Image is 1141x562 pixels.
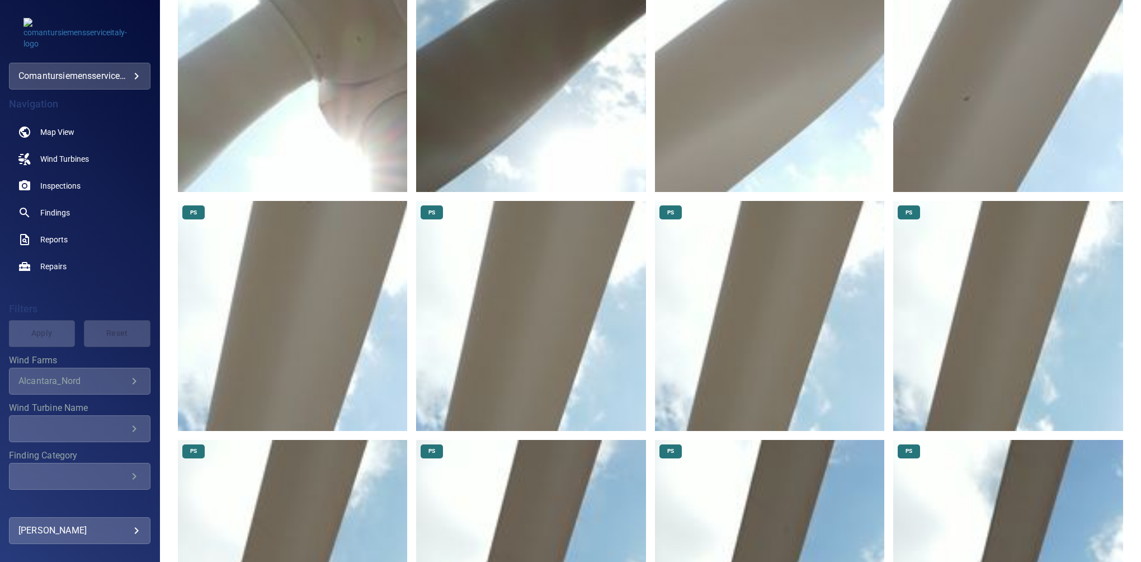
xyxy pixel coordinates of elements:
a: windturbines noActive [9,146,150,172]
div: Alcantara_Nord [18,376,128,386]
div: [PERSON_NAME] [18,522,141,540]
span: Findings [40,207,70,218]
span: PS [183,209,204,217]
div: comantursiemensserviceitaly [9,63,150,90]
a: findings noActive [9,199,150,226]
span: PS [899,447,919,455]
div: Finding Category [9,463,150,490]
label: Wind Farms [9,356,150,365]
div: Wind Farms [9,368,150,395]
span: Map View [40,127,74,138]
h4: Filters [9,303,150,315]
span: PS [899,209,919,217]
a: map noActive [9,119,150,146]
a: inspections noActive [9,172,150,199]
span: Repairs [40,261,67,272]
label: Finding Category [9,451,150,460]
label: Finding Type [9,499,150,508]
span: Reports [40,234,68,245]
div: comantursiemensserviceitaly [18,67,141,85]
label: Wind Turbine Name [9,404,150,413]
span: Wind Turbines [40,153,89,165]
span: PS [661,209,681,217]
span: PS [422,209,442,217]
span: Inspections [40,180,81,191]
h4: Navigation [9,99,150,110]
img: comantursiemensserviceitaly-logo [23,18,135,49]
span: PS [422,447,442,455]
a: repairs noActive [9,253,150,280]
span: PS [183,447,204,455]
a: reports noActive [9,226,150,253]
span: PS [661,447,681,455]
div: Wind Turbine Name [9,415,150,442]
